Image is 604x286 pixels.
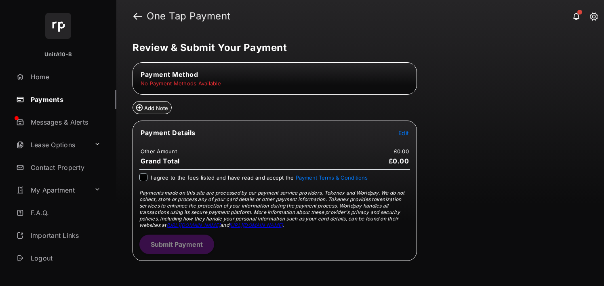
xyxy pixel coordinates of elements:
[13,203,116,222] a: F.A.Q.
[141,129,196,137] span: Payment Details
[398,129,409,137] button: Edit
[147,11,231,21] strong: One Tap Payment
[229,222,283,228] a: [URL][DOMAIN_NAME]
[13,226,104,245] a: Important Links
[140,148,177,155] td: Other Amount
[45,13,71,39] img: svg+xml;base64,PHN2ZyB4bWxucz0iaHR0cDovL3d3dy53My5vcmcvMjAwMC9zdmciIHdpZHRoPSI2NCIgaGVpZ2h0PSI2NC...
[13,180,91,200] a: My Apartment
[398,129,409,136] span: Edit
[140,80,221,87] td: No Payment Methods Available
[296,174,368,181] button: I agree to the fees listed and have read and accept the
[13,158,116,177] a: Contact Property
[141,157,180,165] span: Grand Total
[151,174,368,181] span: I agree to the fees listed and have read and accept the
[13,248,116,268] a: Logout
[13,135,91,155] a: Lease Options
[394,148,409,155] td: £0.00
[44,51,72,59] p: UnitA10-B
[139,190,404,228] span: Payments made on this site are processed by our payment service providers, Tokenex and Worldpay. ...
[133,101,172,114] button: Add Note
[13,90,116,109] a: Payments
[13,67,116,87] a: Home
[141,70,198,78] span: Payment Method
[389,157,409,165] span: £0.00
[133,43,581,53] h5: Review & Submit Your Payment
[13,112,116,132] a: Messages & Alerts
[166,222,220,228] a: [URL][DOMAIN_NAME]
[139,235,214,254] button: Submit Payment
